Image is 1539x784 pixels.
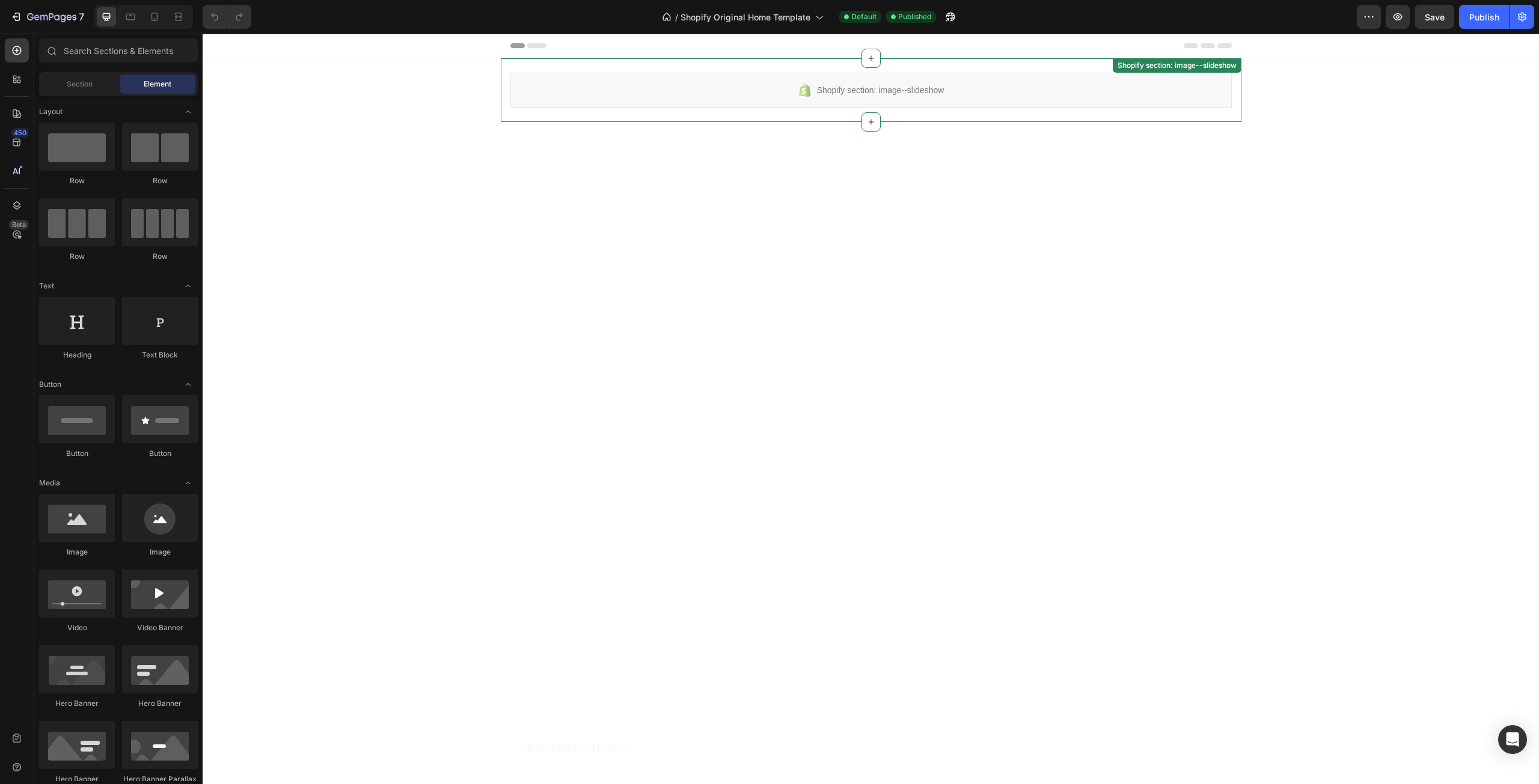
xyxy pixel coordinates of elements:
div: Video Banner [122,622,198,633]
span: Toggle open [179,276,198,296]
span: Shopify Original Home Template [681,11,810,23]
span: Published [898,11,931,22]
div: Button [39,448,115,459]
div: Heading [39,350,115,360]
div: Beta [9,220,29,229]
span: Default [851,11,877,22]
span: Toggle open [179,375,198,394]
span: Toggle open [179,102,198,121]
iframe: Design area [203,34,1539,784]
a: raffinement intemporel [320,740,395,750]
div: 450 [11,128,29,138]
div: Button [122,448,198,459]
div: Image [39,547,115,558]
span: Text [39,281,54,291]
span: Shopify section: image--slideshow [614,49,742,64]
span: Printemps-Été 2025 [319,710,427,721]
input: Search Sections & Elements [39,38,198,62]
p: 7 [79,10,84,24]
span: Media [39,478,60,488]
div: Hero Banner [39,698,115,709]
div: Row [39,175,115,186]
div: Open Intercom Messenger [1498,725,1527,754]
div: Undo/Redo [203,5,251,29]
button: 7 [5,5,90,29]
div: Hero Banner [122,698,198,709]
span: / [675,11,678,23]
button: Publish [1459,5,1510,29]
div: Video [39,622,115,633]
span: Layout [39,106,63,117]
div: Row [122,251,198,262]
span: Button [39,379,61,390]
span: Toggle open [179,473,198,493]
div: Image [122,547,198,558]
div: Text Block [122,350,198,360]
span: Element [144,79,171,90]
button: Save [1415,5,1454,29]
span: Save [1425,12,1445,22]
span: Section [67,79,93,90]
div: Shopify section: image--slideshow [913,26,1036,37]
div: Row [122,175,198,186]
span: raffinement intemporel [320,741,395,750]
div: Publish [1469,11,1499,23]
div: Row [39,251,115,262]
